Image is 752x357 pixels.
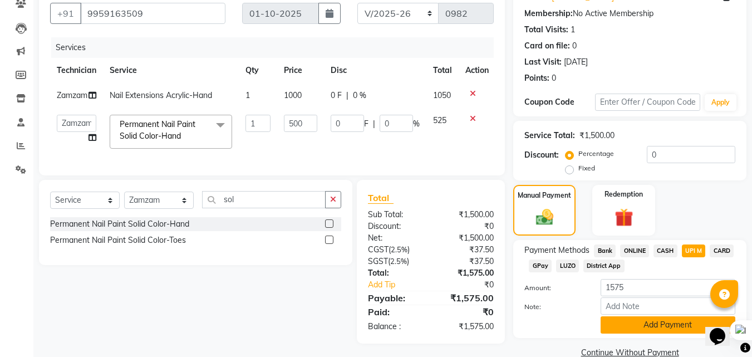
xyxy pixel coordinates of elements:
[110,90,212,100] span: Nail Extensions Acrylic-Hand
[360,221,431,232] div: Discount:
[413,118,420,130] span: %
[373,118,375,130] span: |
[601,316,735,334] button: Add Payment
[368,244,389,255] span: CGST
[368,256,388,266] span: SGST
[360,305,431,319] div: Paid:
[120,119,195,141] span: Permanent Nail Paint Solid Color-Hand
[431,232,502,244] div: ₹1,500.00
[50,58,103,83] th: Technician
[324,58,426,83] th: Disc
[705,312,741,346] iframe: chat widget
[360,279,443,291] a: Add Tip
[524,244,589,256] span: Payment Methods
[51,37,502,58] div: Services
[426,58,459,83] th: Total
[609,206,639,229] img: _gift.svg
[331,90,342,101] span: 0 F
[360,321,431,332] div: Balance :
[431,244,502,256] div: ₹37.50
[431,221,502,232] div: ₹0
[530,207,559,227] img: _cash.svg
[601,297,735,315] input: Add Note
[50,218,189,230] div: Permanent Nail Paint Solid Color-Hand
[552,72,556,84] div: 0
[524,8,573,19] div: Membership:
[360,256,431,267] div: ( )
[682,244,706,257] span: UPI M
[50,234,186,246] div: Permanent Nail Paint Solid Color-Toes
[620,244,649,257] span: ONLINE
[524,149,559,161] div: Discount:
[564,56,588,68] div: [DATE]
[57,90,87,100] span: Zamzam
[578,149,614,159] label: Percentage
[431,291,502,305] div: ₹1,575.00
[443,279,503,291] div: ₹0
[390,257,407,266] span: 2.5%
[364,118,368,130] span: F
[431,267,502,279] div: ₹1,575.00
[431,209,502,221] div: ₹1,500.00
[516,283,592,293] label: Amount:
[524,96,594,108] div: Coupon Code
[556,260,579,272] span: LUZO
[653,244,677,257] span: CASH
[202,191,326,208] input: Search or Scan
[368,192,394,204] span: Total
[524,130,575,141] div: Service Total:
[360,291,431,305] div: Payable:
[431,256,502,267] div: ₹37.50
[594,244,616,257] span: Bank
[524,72,549,84] div: Points:
[578,163,595,173] label: Fixed
[518,190,571,200] label: Manual Payment
[710,244,734,257] span: CARD
[245,90,250,100] span: 1
[360,267,431,279] div: Total:
[360,244,431,256] div: ( )
[103,58,239,83] th: Service
[277,58,324,83] th: Price
[524,8,735,19] div: No Active Membership
[431,305,502,319] div: ₹0
[431,321,502,332] div: ₹1,575.00
[181,131,186,141] a: x
[360,232,431,244] div: Net:
[239,58,277,83] th: Qty
[391,245,407,254] span: 2.5%
[516,302,592,312] label: Note:
[571,24,575,36] div: 1
[595,94,700,111] input: Enter Offer / Coupon Code
[583,260,625,272] span: District App
[705,94,736,111] button: Apply
[353,90,366,101] span: 0 %
[524,40,570,52] div: Card on file:
[604,189,643,199] label: Redemption
[524,24,568,36] div: Total Visits:
[284,90,302,100] span: 1000
[524,56,562,68] div: Last Visit:
[529,260,552,272] span: GPay
[459,58,495,83] th: Action
[579,130,615,141] div: ₹1,500.00
[601,279,735,296] input: Amount
[50,3,81,24] button: +91
[433,90,451,100] span: 1050
[360,209,431,221] div: Sub Total:
[346,90,348,101] span: |
[572,40,577,52] div: 0
[80,3,225,24] input: Search by Name/Mobile/Email/Code
[433,115,446,125] span: 525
